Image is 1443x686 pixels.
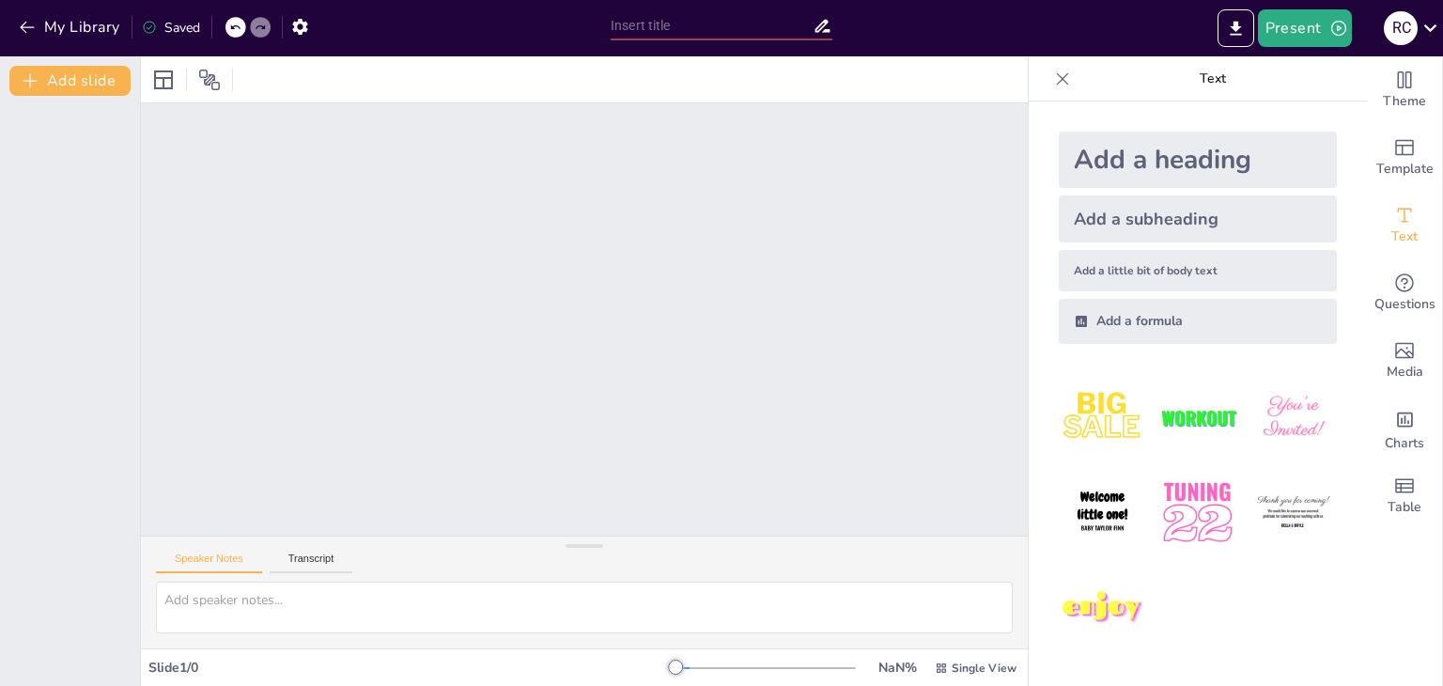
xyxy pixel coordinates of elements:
[148,659,675,677] div: Slide 1 / 0
[1367,327,1442,395] div: Add images, graphics, shapes or video
[1078,56,1348,101] p: Text
[14,12,128,42] button: My Library
[875,659,920,677] div: NaN %
[1154,469,1241,556] img: 5.jpeg
[1218,9,1254,47] button: Export to PowerPoint
[1059,374,1146,461] img: 1.jpeg
[198,69,221,91] span: Position
[1367,395,1442,462] div: Add charts and graphs
[1383,91,1426,112] span: Theme
[270,553,353,573] button: Transcript
[1059,299,1337,344] div: Add a formula
[1384,11,1418,45] div: R C
[1384,9,1418,47] button: R C
[1367,259,1442,327] div: Get real-time input from your audience
[1154,374,1241,461] img: 2.jpeg
[1376,159,1434,179] span: Template
[1059,469,1146,556] img: 4.jpeg
[142,19,200,37] div: Saved
[1059,565,1146,652] img: 7.jpeg
[1391,226,1418,247] span: Text
[1059,132,1337,188] div: Add a heading
[1249,374,1337,461] img: 3.jpeg
[1059,250,1337,291] div: Add a little bit of body text
[1367,192,1442,259] div: Add text boxes
[148,65,178,95] div: Layout
[1059,195,1337,242] div: Add a subheading
[156,553,262,573] button: Speaker Notes
[611,12,813,39] input: Insert title
[1388,497,1421,518] span: Table
[1367,462,1442,530] div: Add a table
[1367,124,1442,192] div: Add ready made slides
[1249,469,1337,556] img: 6.jpeg
[1374,294,1435,315] span: Questions
[1387,362,1423,382] span: Media
[952,661,1016,676] span: Single View
[1258,9,1352,47] button: Present
[1367,56,1442,124] div: Change the overall theme
[9,66,131,96] button: Add slide
[1385,433,1424,454] span: Charts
